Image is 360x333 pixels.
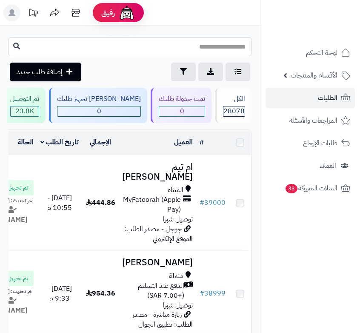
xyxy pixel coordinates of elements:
div: [PERSON_NAME] تجهيز طلبك [57,94,141,104]
span: زيارة مباشرة - مصدر الطلب: تطبيق الجوال [132,310,193,330]
img: ai-face.png [118,4,135,21]
span: # [200,198,204,208]
span: المثناه [168,185,183,195]
a: # [200,137,204,147]
a: لوحة التحكم [266,43,355,63]
a: #38999 [200,288,226,299]
span: 0 [159,106,205,116]
span: الطلبات [318,92,337,104]
a: #39000 [200,198,226,208]
a: العملاء [266,155,355,176]
span: توصيل شبرا [163,300,193,310]
span: العملاء [320,160,336,172]
span: 28078 [223,106,245,116]
h3: ام تيم [PERSON_NAME] [122,162,193,182]
span: الأقسام والمنتجات [291,69,337,81]
h3: [PERSON_NAME] [122,258,193,267]
div: 23837 [11,106,39,116]
a: [PERSON_NAME] تجهيز طلبك 0 [47,88,149,123]
a: الإجمالي [90,137,111,147]
a: تمت جدولة طلبك 0 [149,88,213,123]
a: تحديثات المنصة [23,4,44,23]
span: الدفع عند التسليم (+7.00 SAR) [122,281,184,301]
span: توصيل شبرا [163,214,193,224]
a: الكل28078 [213,88,253,123]
span: لوحة التحكم [306,47,337,59]
a: إضافة طلب جديد [10,63,81,81]
span: MyFatoorah (Apple Pay) [122,195,181,215]
span: [DATE] - 9:33 م [47,284,72,304]
span: [DATE] - 10:55 م [47,193,72,213]
span: 444.86 [86,198,115,208]
a: العميل [174,137,193,147]
span: مثملة [169,271,183,281]
a: طلبات الإرجاع [266,133,355,153]
a: تم التوصيل 23.8K [0,88,47,123]
a: المراجعات والأسئلة [266,110,355,131]
a: الطلبات [266,88,355,108]
span: 33 [286,184,297,193]
span: 23.8K [11,106,39,116]
span: # [200,288,204,299]
div: تم التوصيل [10,94,39,104]
a: الحالة [17,137,34,147]
span: 0 [57,106,140,116]
div: الكل [223,94,245,104]
span: إضافة طلب جديد [17,67,63,77]
span: المراجعات والأسئلة [289,115,337,126]
span: جوجل - مصدر الطلب: الموقع الإلكتروني [124,224,193,244]
span: رفيق [101,8,115,18]
span: السلات المتروكة [285,182,337,194]
span: 954.36 [86,288,115,299]
div: تمت جدولة طلبك [159,94,205,104]
a: تاريخ الطلب [40,137,79,147]
span: طلبات الإرجاع [303,137,337,149]
a: السلات المتروكة33 [266,178,355,198]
